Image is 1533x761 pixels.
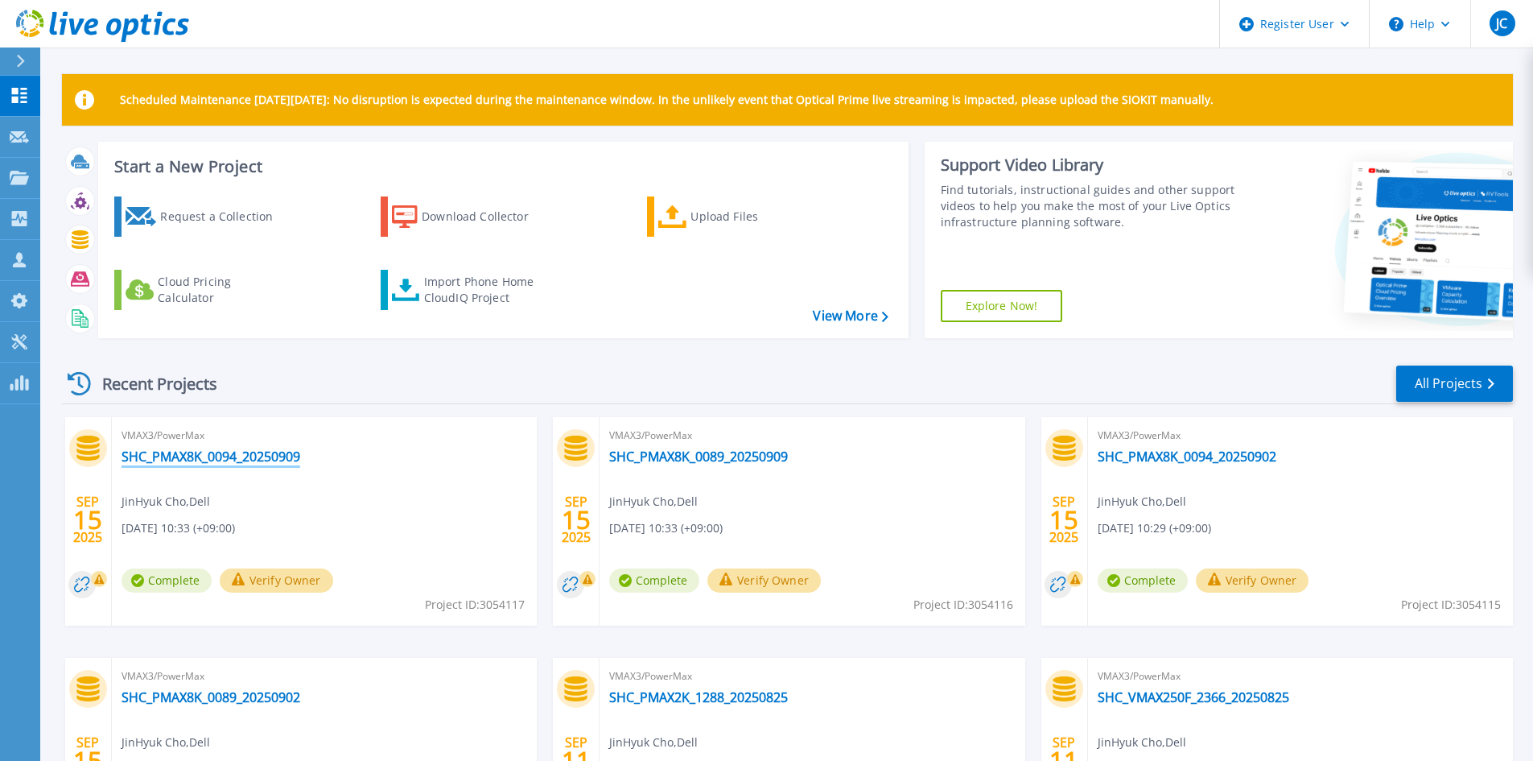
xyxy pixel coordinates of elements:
[1098,569,1188,593] span: Complete
[114,270,294,310] a: Cloud Pricing Calculator
[1098,689,1289,705] a: SHC_VMAX250F_2366_20250825
[647,196,826,237] a: Upload Files
[609,668,1015,685] span: VMAX3/PowerMax
[62,364,239,403] div: Recent Projects
[609,569,699,593] span: Complete
[122,569,212,593] span: Complete
[220,569,333,593] button: Verify Owner
[609,689,788,705] a: SHC_PMAX2K_1288_20250825
[160,201,289,233] div: Request a Collection
[1049,513,1078,527] span: 15
[609,519,723,537] span: [DATE] 10:33 (+09:00)
[122,519,235,537] span: [DATE] 10:33 (+09:00)
[1396,366,1513,402] a: All Projects
[1049,490,1079,549] div: SEP 2025
[122,668,527,685] span: VMAX3/PowerMax
[813,308,888,324] a: View More
[122,689,300,705] a: SHC_PMAX8K_0089_20250902
[122,493,210,511] span: JinHyuk Cho , Dell
[562,513,591,527] span: 15
[1098,427,1503,445] span: VMAX3/PowerMax
[422,201,550,233] div: Download Collector
[1196,569,1309,593] button: Verify Owner
[1098,734,1186,751] span: JinHyuk Cho , Dell
[114,158,888,176] h3: Start a New Project
[1098,493,1186,511] span: JinHyuk Cho , Dell
[158,274,286,306] div: Cloud Pricing Calculator
[609,493,698,511] span: JinHyuk Cho , Dell
[120,93,1214,106] p: Scheduled Maintenance [DATE][DATE]: No disruption is expected during the maintenance window. In t...
[381,196,560,237] a: Download Collector
[609,427,1015,445] span: VMAX3/PowerMax
[1401,596,1501,614] span: Project ID: 3054115
[609,734,698,751] span: JinHyuk Cho , Dell
[941,182,1241,230] div: Find tutorials, instructional guides and other support videos to help you make the most of your L...
[707,569,821,593] button: Verify Owner
[690,201,819,233] div: Upload Files
[1496,17,1507,30] span: JC
[122,734,210,751] span: JinHyuk Cho , Dell
[913,596,1013,614] span: Project ID: 3054116
[72,490,103,549] div: SEP 2025
[424,274,550,306] div: Import Phone Home CloudIQ Project
[941,155,1241,176] div: Support Video Library
[1098,519,1211,537] span: [DATE] 10:29 (+09:00)
[561,490,591,549] div: SEP 2025
[941,290,1063,322] a: Explore Now!
[1098,668,1503,685] span: VMAX3/PowerMax
[122,449,300,465] a: SHC_PMAX8K_0094_20250909
[73,513,102,527] span: 15
[1098,449,1276,465] a: SHC_PMAX8K_0094_20250902
[122,427,527,445] span: VMAX3/PowerMax
[114,196,294,237] a: Request a Collection
[425,596,525,614] span: Project ID: 3054117
[609,449,788,465] a: SHC_PMAX8K_0089_20250909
